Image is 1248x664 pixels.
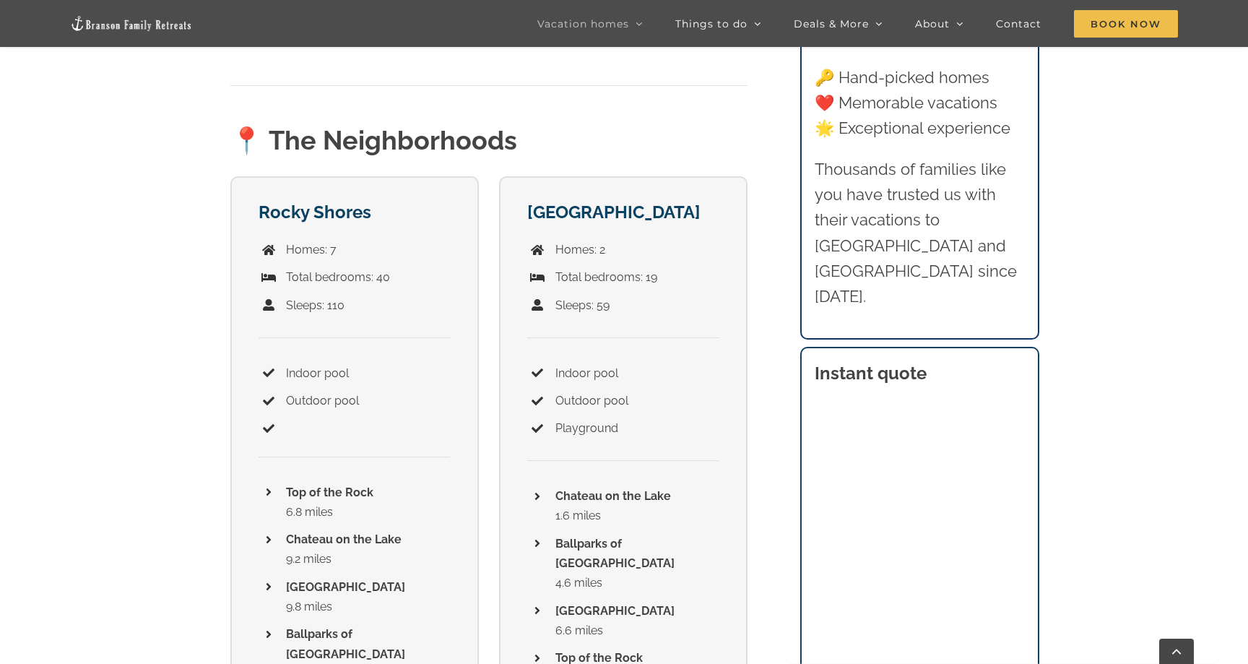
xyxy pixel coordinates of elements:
img: Branson Family Retreats Logo [70,15,193,32]
p: Outdoor pool [286,391,450,410]
p: 6.6 miles [555,601,719,640]
a: [GEOGRAPHIC_DATA] [527,202,701,223]
p: Sleeps: 59 [555,296,719,315]
strong: 📍 The Neighborhoods [230,125,517,155]
strong: Top of the Rock [286,486,373,499]
span: About [915,19,950,29]
strong: Chateau on the Lake [286,533,402,546]
span: Contact [996,19,1041,29]
p: Indoor pool [286,363,450,383]
span: Things to do [675,19,747,29]
span: Deals & More [794,19,869,29]
strong: [GEOGRAPHIC_DATA] [555,604,675,618]
strong: Instant quote [815,363,927,384]
p: Indoor pool [555,363,719,383]
p: Total bedrooms: 19 [555,267,719,287]
p: 9.8 miles [286,577,450,616]
p: 9.2 miles [286,530,450,569]
strong: [GEOGRAPHIC_DATA] [286,580,405,594]
p: Total bedrooms: 40 [286,267,450,287]
p: Homes: 7 [286,240,450,259]
span: Book Now [1074,10,1178,38]
p: Homes: 2 [555,240,719,259]
strong: Ballparks of [GEOGRAPHIC_DATA] [555,537,675,570]
strong: Ballparks of [GEOGRAPHIC_DATA] [286,627,405,660]
span: Vacation homes [537,19,629,29]
p: Sleeps: 110 [286,296,450,315]
p: 1.6 miles [555,486,719,525]
p: Thousands of families like you have trusted us with their vacations to [GEOGRAPHIC_DATA] and [GEO... [815,157,1026,309]
strong: Chateau on the Lake [555,489,671,503]
p: 6.8 miles [286,483,450,522]
a: Rocky Shores [259,202,371,223]
p: 4.6 miles [555,534,719,593]
p: Outdoor pool [555,391,719,410]
p: Playground [555,418,719,438]
p: 🔑 Hand-picked homes ❤️ Memorable vacations 🌟 Exceptional experience [815,65,1026,142]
